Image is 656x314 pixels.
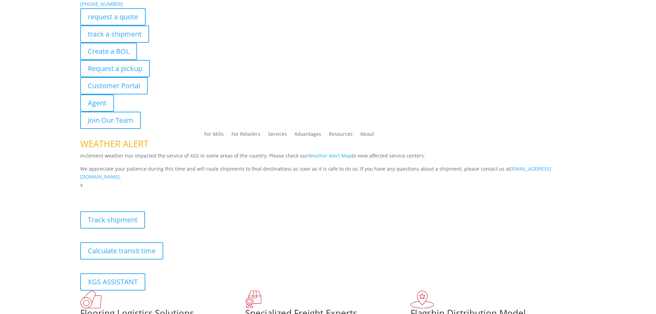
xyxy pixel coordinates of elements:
a: Join Our Team [80,112,141,129]
a: For Retailers [231,132,260,139]
a: Agent [80,94,114,112]
a: Weather Alert Map [308,152,352,159]
a: track a shipment [80,26,149,43]
a: XGS ASSISTANT [80,273,145,291]
p: Inclement weather has impacted the service of XGS in some areas of the country. Please check our ... [80,152,576,165]
a: About [360,132,374,139]
p: We appreciate your patience during this time and will route shipments to final destinations as so... [80,165,576,181]
a: Services [268,132,287,139]
a: Resources [329,132,353,139]
a: [PHONE_NUMBER] [80,1,123,7]
img: xgs-icon-focused-on-flooring-red [245,291,261,308]
a: Customer Portal [80,77,148,94]
img: xgs-icon-flagship-distribution-model-red [410,291,434,308]
a: Calculate transit time [80,242,163,260]
b: Visibility, transparency, and control for your entire supply chain. [80,190,234,197]
a: request a quote [80,8,146,26]
a: For Mills [204,132,224,139]
span: WEATHER ALERT [80,138,148,150]
a: Request a pickup [80,60,150,77]
a: Create a BOL [80,43,137,60]
img: xgs-icon-total-supply-chain-intelligence-red [80,291,102,308]
a: Track shipment [80,211,145,229]
p: x [80,181,576,189]
a: Advantages [294,132,321,139]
